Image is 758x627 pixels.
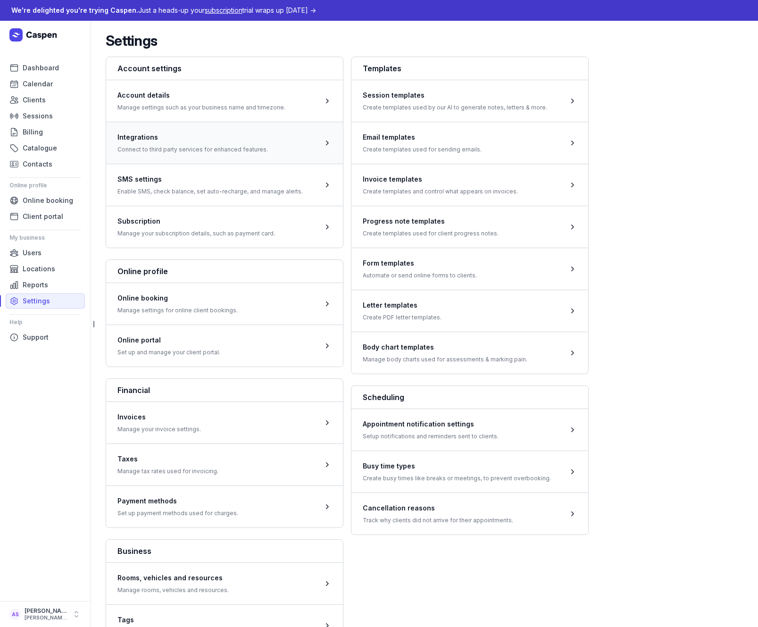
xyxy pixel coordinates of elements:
span: subscription [205,6,242,14]
p: Account details [117,90,285,101]
p: Cancellation reasons [363,502,513,514]
span: Online booking [23,195,73,206]
span: Client portal [23,211,63,222]
p: Payment methods [117,495,238,507]
span: Settings [23,295,50,307]
p: Session templates [363,90,547,101]
h3: Account settings [117,63,332,74]
div: Just a heads-up your trial wraps up [DATE] → [11,5,316,16]
span: Catalogue [23,142,57,154]
p: Online booking [117,293,238,304]
span: Reports [23,279,48,291]
span: Locations [23,263,55,275]
span: Support [23,332,49,343]
h2: Settings [106,32,157,49]
span: AS [12,609,19,620]
h3: Online profile [117,266,332,277]
span: Calendar [23,78,53,90]
p: Tags [117,614,266,626]
p: Rooms, vehicles and resources [117,572,229,584]
h3: Financial [117,385,332,396]
div: Help [9,315,81,330]
p: Online portal [117,334,220,346]
p: Appointment notification settings [363,418,499,430]
span: Contacts [23,159,52,170]
span: Dashboard [23,62,59,74]
h3: Scheduling [363,392,577,403]
p: Taxes [117,453,218,465]
p: Invoice templates [363,174,518,185]
p: Busy time types [363,460,551,472]
span: Billing [23,126,43,138]
p: Invoices [117,411,201,423]
div: [PERSON_NAME] [25,607,68,615]
p: Letter templates [363,300,441,311]
p: Email templates [363,132,482,143]
p: Form templates [363,258,477,269]
p: Body chart templates [363,342,527,353]
div: My business [9,230,81,245]
span: Sessions [23,110,53,122]
span: Clients [23,94,46,106]
p: SMS settings [117,174,303,185]
p: Subscription [117,216,275,227]
div: [PERSON_NAME][EMAIL_ADDRESS][DOMAIN_NAME] [25,615,68,621]
p: Integrations [117,132,268,143]
div: Online profile [9,178,81,193]
span: We're delighted you're trying Caspen. [11,6,138,14]
span: Users [23,247,42,259]
h3: Templates [363,63,577,74]
p: Progress note templates [363,216,499,227]
h3: Business [117,545,332,557]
